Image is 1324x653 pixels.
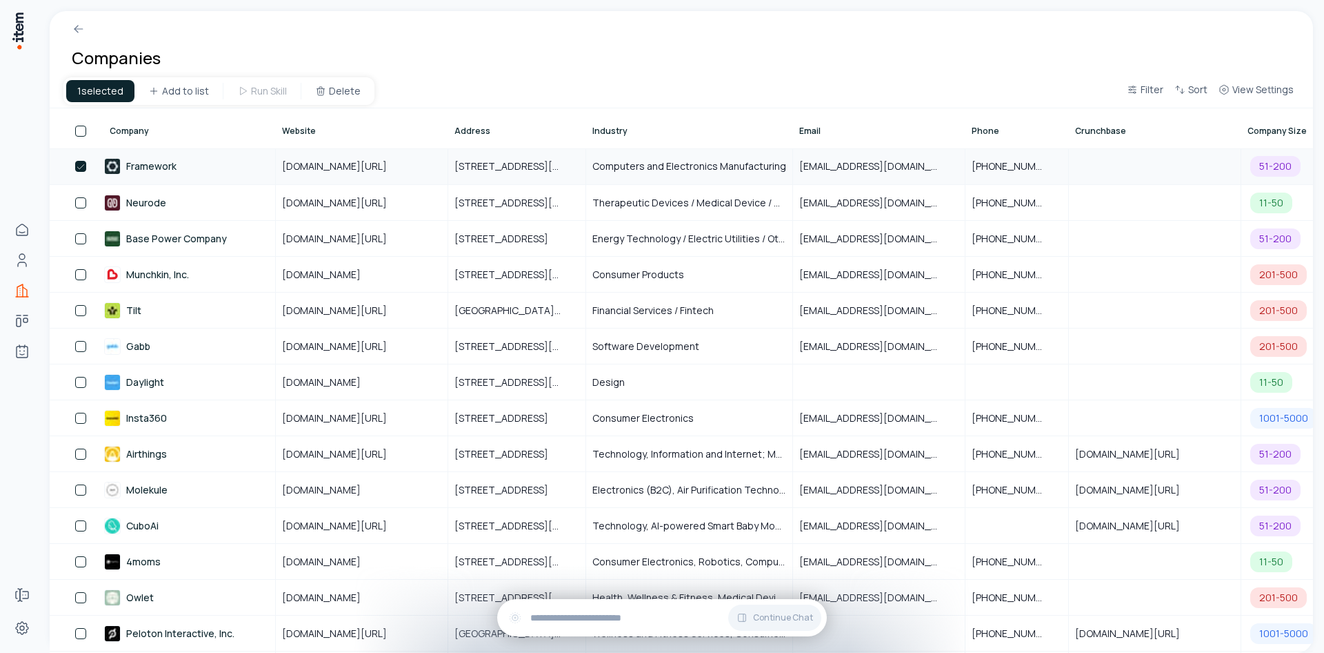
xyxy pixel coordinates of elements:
[8,338,36,365] a: Agents
[592,376,625,389] span: Design
[799,196,959,210] span: [EMAIL_ADDRESS][DOMAIN_NAME]
[104,482,121,498] img: Molekule
[104,149,274,184] a: Framework
[454,555,579,569] span: [STREET_ADDRESS][US_STATE]
[454,304,579,318] span: [GEOGRAPHIC_DATA], [US_STATE], [GEOGRAPHIC_DATA]
[799,447,959,461] span: [EMAIL_ADDRESS][DOMAIN_NAME]
[104,554,121,570] img: 4moms
[66,80,134,102] div: 1 selected
[1188,83,1207,97] span: Sort
[104,410,121,427] img: Insta360
[11,11,25,50] img: Item Brain Logo
[282,627,403,641] span: [DOMAIN_NAME][URL]
[104,589,121,606] img: Owlet
[592,519,786,533] span: Technology, AI-powered Smart Baby Monitor, Baby Care Technology
[1169,81,1213,106] button: Sort
[104,518,121,534] img: CuboAi
[799,555,959,569] span: [EMAIL_ADDRESS][DOMAIN_NAME]
[972,555,1062,569] span: [PHONE_NUMBER]
[799,591,959,605] span: [EMAIL_ADDRESS][DOMAIN_NAME]
[1075,126,1126,137] span: Crunchbase
[104,338,121,355] img: Gabb
[1075,483,1196,497] span: [DOMAIN_NAME][URL]
[497,599,827,636] div: Continue Chat
[592,411,694,425] span: Consumer Electronics
[8,277,36,304] a: Companies
[972,411,1062,425] span: [PHONE_NUMBER]
[454,126,490,137] span: Address
[282,126,316,137] span: Website
[104,401,274,435] a: Insta360
[592,268,684,282] span: Consumer Products
[753,612,813,623] span: Continue Chat
[137,80,220,102] button: Add to list
[454,376,579,389] span: [STREET_ADDRESS][US_STATE][US_STATE]
[728,605,821,631] button: Continue Chat
[104,437,274,471] a: Airthings
[8,216,36,244] a: Home
[1213,81,1299,106] button: View Settings
[592,196,786,210] span: Therapeutic Devices / Medical Device / Healthcare Technology
[972,591,1062,605] span: [PHONE_NUMBER]
[1232,83,1294,97] span: View Settings
[799,340,959,353] span: [EMAIL_ADDRESS][DOMAIN_NAME]
[104,302,121,319] img: Tilt
[282,232,403,246] span: [DOMAIN_NAME][URL]
[592,555,786,569] span: Consumer Electronics, Robotics, Computer Software, Manufacturing, Apparel & Accessories, Hardware
[282,340,403,353] span: [DOMAIN_NAME][URL]
[104,545,274,578] a: 4moms
[104,616,274,650] a: Peloton Interactive, Inc.
[282,159,403,173] span: [DOMAIN_NAME][URL]
[1121,81,1169,106] button: Filter
[282,591,377,605] span: [DOMAIN_NAME]
[104,158,121,175] img: Framework
[104,186,274,220] a: Neurode
[592,126,628,137] span: Industry
[104,365,274,399] a: Daylight
[592,159,786,173] span: Computers and Electronics Manufacturing
[972,304,1062,318] span: [PHONE_NUMBER]
[104,446,121,462] img: Airthings
[104,293,274,327] a: Tilt
[8,307,36,335] a: deals
[72,47,161,69] h1: Companies
[104,266,121,283] img: Munchkin, Inc.
[799,268,959,282] span: [EMAIL_ADDRESS][DOMAIN_NAME]
[104,625,121,642] img: Peloton Interactive, Inc.
[282,411,403,425] span: [DOMAIN_NAME][URL]
[454,447,565,461] span: [STREET_ADDRESS]
[1247,126,1307,137] span: Company Size
[1075,447,1196,461] span: [DOMAIN_NAME][URL]
[104,195,121,211] img: Neurode
[8,246,36,274] a: Contacts
[454,159,579,173] span: [STREET_ADDRESS][PERSON_NAME]
[799,411,959,425] span: [EMAIL_ADDRESS][DOMAIN_NAME]
[454,411,565,425] span: [STREET_ADDRESS]
[282,304,403,318] span: [DOMAIN_NAME][URL]
[104,222,274,255] a: Base Power Company
[104,473,274,507] a: Molekule
[1075,519,1196,533] span: [DOMAIN_NAME][URL]
[454,519,579,533] span: [STREET_ADDRESS][US_STATE]
[972,126,999,137] span: Phone
[282,483,377,497] span: [DOMAIN_NAME]
[799,126,821,137] span: Email
[282,519,403,533] span: [DOMAIN_NAME][URL]
[592,232,786,246] span: Energy Technology / Electric Utilities / Other Energy Services
[972,447,1062,461] span: [PHONE_NUMBER]
[799,232,959,246] span: [EMAIL_ADDRESS][DOMAIN_NAME]
[454,483,565,497] span: [STREET_ADDRESS]
[972,340,1062,353] span: [PHONE_NUMBER]
[592,447,786,461] span: Technology, Information and Internet; Manufacturing, Test & Measurement Equipment; Smart radon de...
[104,374,121,391] img: Daylight
[972,268,1062,282] span: [PHONE_NUMBER]
[282,555,377,569] span: [DOMAIN_NAME]
[282,196,403,210] span: [DOMAIN_NAME][URL]
[282,376,377,389] span: [DOMAIN_NAME]
[104,509,274,543] a: CuboAi
[972,627,1062,641] span: [PHONE_NUMBER]
[972,196,1062,210] span: [PHONE_NUMBER]
[304,80,372,102] button: Delete
[110,126,149,137] span: Company
[592,340,699,353] span: Software Development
